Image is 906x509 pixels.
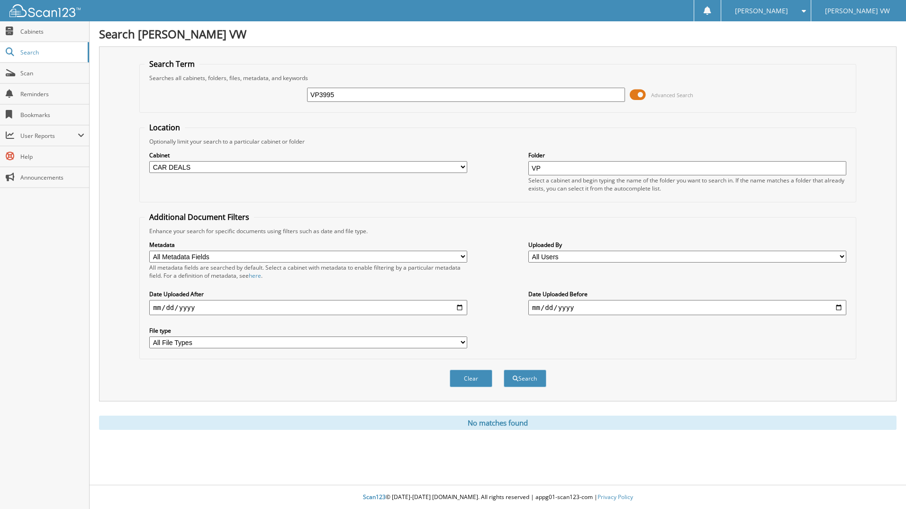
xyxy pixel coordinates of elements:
div: Enhance your search for specific documents using filters such as date and file type. [145,227,851,235]
span: Cabinets [20,27,84,36]
span: [PERSON_NAME] VW [825,8,890,14]
a: here [249,272,261,280]
div: Select a cabinet and begin typing the name of the folder you want to search in. If the name match... [528,176,846,192]
div: Searches all cabinets, folders, files, metadata, and keywords [145,74,851,82]
div: All metadata fields are searched by default. Select a cabinet with metadata to enable filtering b... [149,264,467,280]
label: File type [149,327,467,335]
label: Uploaded By [528,241,846,249]
input: start [149,300,467,315]
label: Date Uploaded After [149,290,467,298]
legend: Additional Document Filters [145,212,254,222]
button: Search [504,370,546,387]
label: Date Uploaded Before [528,290,846,298]
div: Optionally limit your search to a particular cabinet or folder [145,137,851,145]
a: Privacy Policy [598,493,633,501]
label: Cabinet [149,151,467,159]
span: Advanced Search [651,91,693,99]
span: [PERSON_NAME] [735,8,788,14]
label: Metadata [149,241,467,249]
span: Reminders [20,90,84,98]
iframe: Chat Widget [859,464,906,509]
span: Bookmarks [20,111,84,119]
legend: Search Term [145,59,199,69]
span: Scan123 [363,493,386,501]
legend: Location [145,122,185,133]
div: © [DATE]-[DATE] [DOMAIN_NAME]. All rights reserved | appg01-scan123-com | [90,486,906,509]
span: Search [20,48,83,56]
span: Help [20,153,84,161]
img: scan123-logo-white.svg [9,4,81,17]
button: Clear [450,370,492,387]
span: Scan [20,69,84,77]
label: Folder [528,151,846,159]
div: No matches found [99,416,897,430]
input: end [528,300,846,315]
h1: Search [PERSON_NAME] VW [99,26,897,42]
span: Announcements [20,173,84,182]
span: User Reports [20,132,78,140]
